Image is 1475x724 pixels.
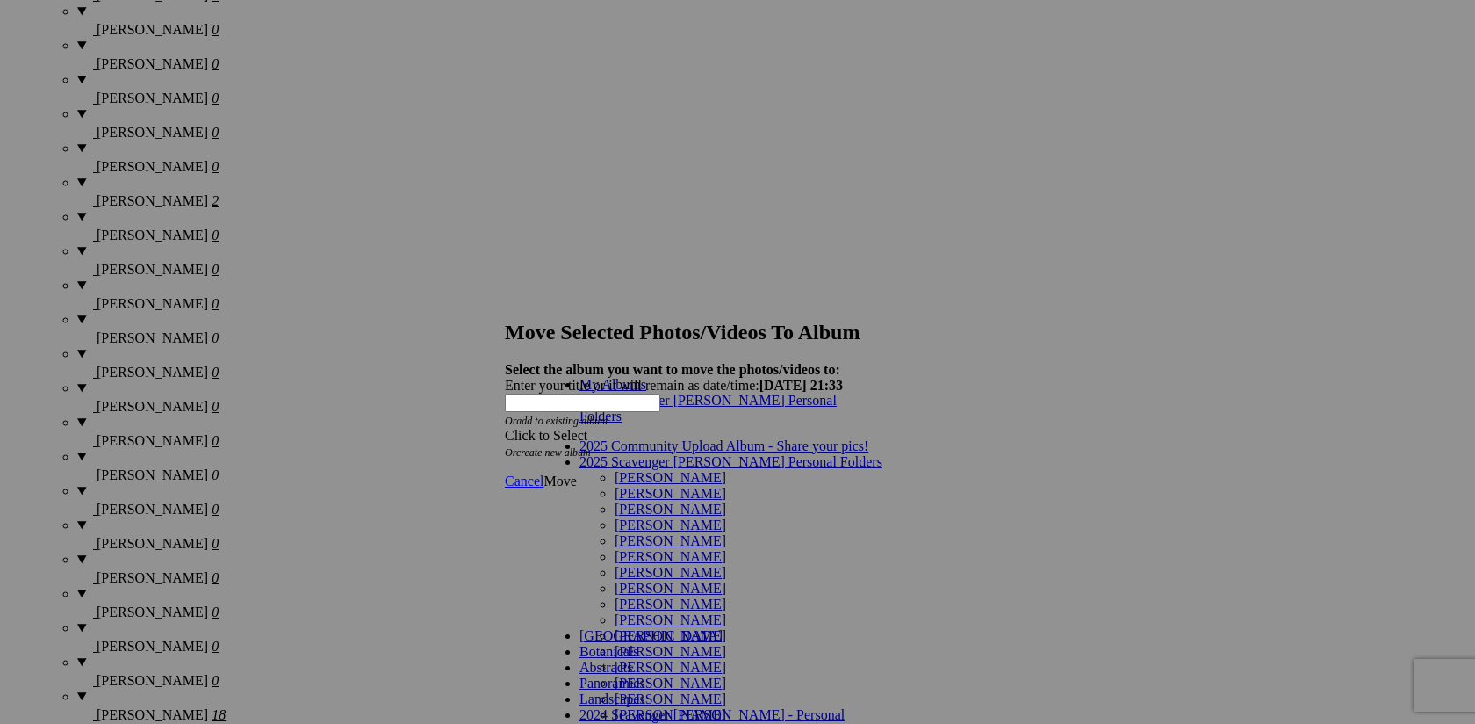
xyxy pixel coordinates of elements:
span: Click to Select [505,428,587,443]
h2: Move Selected Photos/Videos To Album [505,321,970,344]
b: [DATE] 21:33 [759,378,843,393]
a: Cancel [505,474,543,489]
i: Or [505,446,591,459]
div: Enter your title or it will remain as date/time: [505,378,970,394]
a: add to existing album [516,415,608,427]
span: Move [543,474,576,489]
a: create new album [516,446,591,459]
i: Or [505,415,608,427]
strong: Select the album you want to move the photos/videos to: [505,362,840,377]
